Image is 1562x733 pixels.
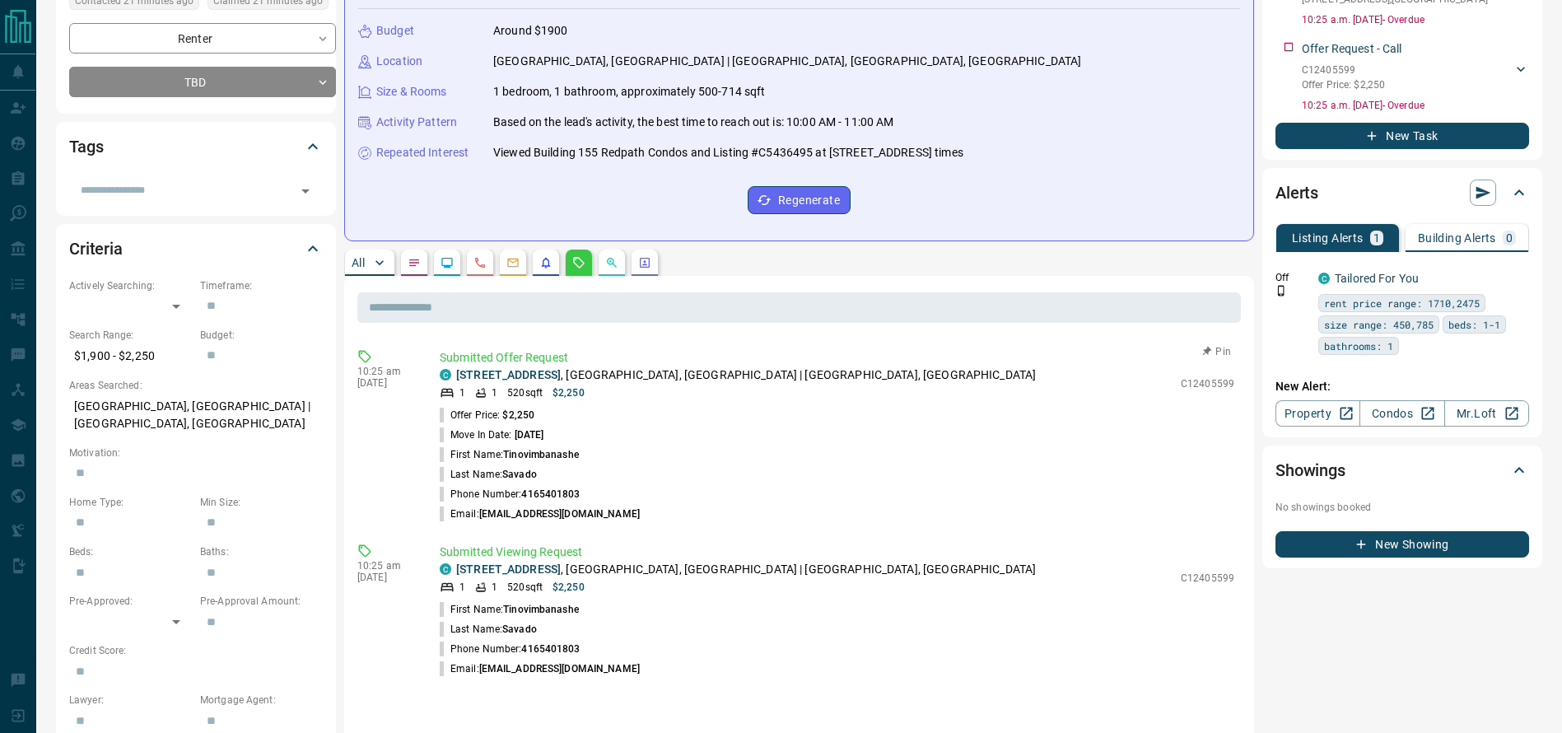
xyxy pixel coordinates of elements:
[200,328,323,343] p: Budget:
[1193,344,1241,359] button: Pin
[1302,98,1529,113] p: 10:25 a.m. [DATE] - Overdue
[1275,285,1287,296] svg: Push Notification Only
[456,561,1036,578] p: , [GEOGRAPHIC_DATA], [GEOGRAPHIC_DATA] | [GEOGRAPHIC_DATA], [GEOGRAPHIC_DATA]
[440,661,640,676] p: Email:
[69,495,192,510] p: Home Type:
[440,369,451,381] div: condos.ca
[502,409,534,421] span: $2,250
[492,580,497,595] p: 1
[69,328,192,343] p: Search Range:
[69,23,336,54] div: Renter
[1324,338,1393,354] span: bathrooms: 1
[69,643,323,658] p: Credit Score:
[515,429,544,441] span: [DATE]
[605,256,618,269] svg: Opportunities
[1275,123,1529,149] button: New Task
[200,693,323,707] p: Mortgage Agent:
[440,447,579,462] p: First Name:
[459,580,465,595] p: 1
[493,144,963,161] p: Viewed Building 155 Redpath Condos and Listing #C5436495 at [STREET_ADDRESS] times
[69,127,323,166] div: Tags
[200,594,323,609] p: Pre-Approval Amount:
[1318,273,1330,284] div: condos.ca
[456,563,561,576] a: [STREET_ADDRESS]
[440,563,451,575] div: condos.ca
[1302,12,1529,27] p: 10:25 a.m. [DATE] - Overdue
[1275,378,1529,395] p: New Alert:
[440,642,581,656] p: Phone Number:
[473,256,487,269] svg: Calls
[502,623,537,635] span: Savado
[376,53,422,70] p: Location
[1373,232,1380,244] p: 1
[1359,400,1444,427] a: Condos
[408,256,421,269] svg: Notes
[507,580,543,595] p: 520 sqft
[521,643,580,655] span: 4165401803
[441,256,454,269] svg: Lead Browsing Activity
[440,507,640,521] p: Email:
[1275,173,1529,212] div: Alerts
[459,385,465,400] p: 1
[1181,376,1234,391] p: C12405599
[357,560,415,572] p: 10:25 am
[1275,457,1345,483] h2: Showings
[69,229,323,268] div: Criteria
[376,144,469,161] p: Repeated Interest
[521,488,580,500] span: 4165401803
[69,133,103,160] h2: Tags
[539,256,553,269] svg: Listing Alerts
[69,236,123,262] h2: Criteria
[440,544,1234,561] p: Submitted Viewing Request
[502,469,537,480] span: Savado
[1275,500,1529,515] p: No showings booked
[440,467,537,482] p: Last Name:
[456,368,561,381] a: [STREET_ADDRESS]
[456,366,1036,384] p: , [GEOGRAPHIC_DATA], [GEOGRAPHIC_DATA] | [GEOGRAPHIC_DATA], [GEOGRAPHIC_DATA]
[1335,272,1419,285] a: Tailored For You
[507,385,543,400] p: 520 sqft
[1292,232,1364,244] p: Listing Alerts
[1324,295,1480,311] span: rent price range: 1710,2475
[1506,232,1513,244] p: 0
[357,366,415,377] p: 10:25 am
[503,604,579,615] span: Tinovimbanashe
[479,508,640,520] span: [EMAIL_ADDRESS][DOMAIN_NAME]
[69,594,192,609] p: Pre-Approved:
[553,580,585,595] p: $2,250
[200,278,323,293] p: Timeframe:
[479,663,640,675] span: [EMAIL_ADDRESS][DOMAIN_NAME]
[69,343,192,370] p: $1,900 - $2,250
[1324,316,1434,333] span: size range: 450,785
[1275,270,1308,285] p: Off
[1275,180,1318,206] h2: Alerts
[1302,77,1385,92] p: Offer Price: $2,250
[376,83,447,100] p: Size & Rooms
[503,449,579,460] span: Tinovimbanashe
[440,427,543,442] p: Move In Date:
[493,22,568,40] p: Around $1900
[492,385,497,400] p: 1
[440,622,537,637] p: Last Name:
[294,180,317,203] button: Open
[357,572,415,583] p: [DATE]
[1275,531,1529,558] button: New Showing
[69,693,192,707] p: Lawyer:
[352,257,365,268] p: All
[1448,316,1500,333] span: beds: 1-1
[1302,40,1402,58] p: Offer Request - Call
[493,83,765,100] p: 1 bedroom, 1 bathroom, approximately 500-714 sqft
[748,186,851,214] button: Regenerate
[69,378,323,393] p: Areas Searched:
[69,544,192,559] p: Beds:
[69,393,323,437] p: [GEOGRAPHIC_DATA], [GEOGRAPHIC_DATA] | [GEOGRAPHIC_DATA], [GEOGRAPHIC_DATA]
[440,349,1234,366] p: Submitted Offer Request
[69,446,323,460] p: Motivation:
[1275,451,1529,490] div: Showings
[1302,59,1529,96] div: C12405599Offer Price: $2,250
[638,256,651,269] svg: Agent Actions
[440,408,534,423] p: Offer Price:
[200,495,323,510] p: Min Size:
[493,114,894,131] p: Based on the lead's activity, the best time to reach out is: 10:00 AM - 11:00 AM
[506,256,520,269] svg: Emails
